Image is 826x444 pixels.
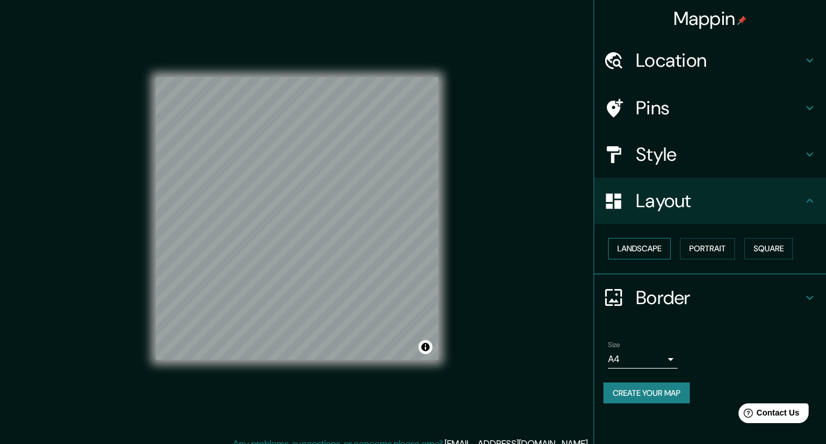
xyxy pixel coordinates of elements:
[608,340,620,349] label: Size
[674,7,747,30] h4: Mappin
[723,399,813,431] iframe: Help widget launcher
[603,382,690,404] button: Create your map
[156,77,438,360] canvas: Map
[636,286,803,309] h4: Border
[636,49,803,72] h4: Location
[636,143,803,166] h4: Style
[636,189,803,212] h4: Layout
[608,238,671,259] button: Landscape
[608,350,678,369] div: A4
[636,96,803,120] h4: Pins
[594,37,826,84] div: Location
[419,340,432,354] button: Toggle attribution
[594,131,826,178] div: Style
[594,85,826,131] div: Pins
[737,16,747,25] img: pin-icon.png
[594,178,826,224] div: Layout
[744,238,793,259] button: Square
[680,238,735,259] button: Portrait
[594,275,826,321] div: Border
